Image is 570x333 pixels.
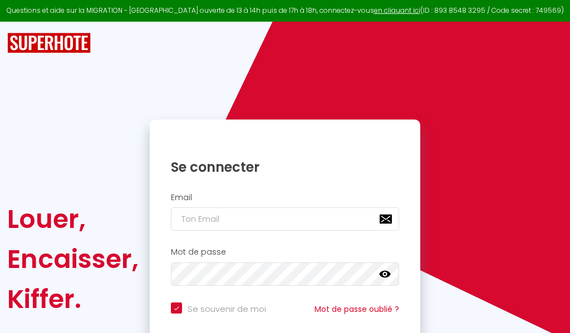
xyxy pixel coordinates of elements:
div: Louer, [7,199,139,239]
input: Ton Email [171,207,399,231]
div: Encaisser, [7,239,139,279]
img: SuperHote logo [7,33,91,53]
h1: Se connecter [171,158,399,176]
a: en cliquant ici [374,6,420,15]
a: Mot de passe oublié ? [315,304,399,315]
div: Kiffer. [7,279,139,319]
h2: Mot de passe [171,247,399,257]
h2: Email [171,193,399,202]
